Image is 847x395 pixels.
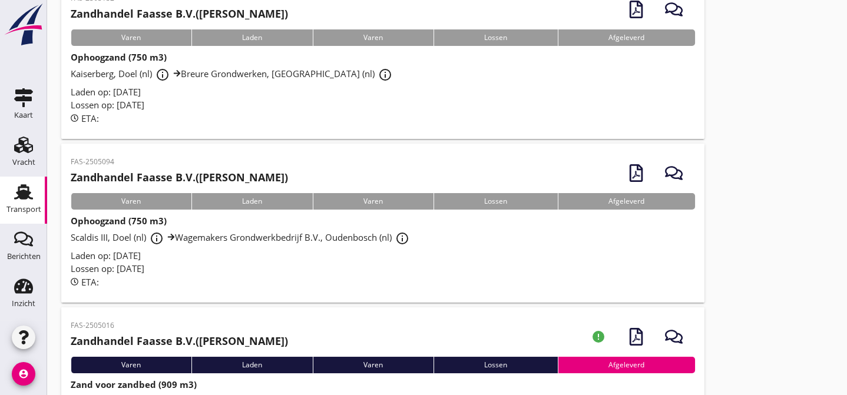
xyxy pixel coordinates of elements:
[71,334,196,348] strong: Zandhandel Faasse B.V.
[191,193,313,210] div: Laden
[71,6,196,21] strong: Zandhandel Faasse B.V.
[7,253,41,260] div: Berichten
[150,231,164,245] i: info_outline
[71,357,191,373] div: Varen
[313,357,434,373] div: Varen
[313,29,434,46] div: Varen
[71,51,167,63] strong: Ophoogzand (750 m3)
[313,193,434,210] div: Varen
[71,86,141,98] span: Laden op: [DATE]
[71,193,191,210] div: Varen
[12,362,35,386] i: account_circle
[6,205,41,213] div: Transport
[14,111,33,119] div: Kaart
[191,357,313,373] div: Laden
[12,300,35,307] div: Inzicht
[71,68,396,79] span: Kaiserberg, Doel (nl) Breure Grondwerken, [GEOGRAPHIC_DATA] (nl)
[81,276,99,288] span: ETA:
[71,250,141,261] span: Laden op: [DATE]
[12,158,35,166] div: Vracht
[558,357,695,373] div: Afgeleverd
[81,112,99,124] span: ETA:
[582,320,615,353] i: error
[191,29,313,46] div: Laden
[395,231,409,245] i: info_outline
[71,263,144,274] span: Lossen op: [DATE]
[61,144,704,303] a: FAS-2505094Zandhandel Faasse B.V.([PERSON_NAME])VarenLadenVarenLossenAfgeleverdOphoogzand (750 m3...
[71,99,144,111] span: Lossen op: [DATE]
[558,29,695,46] div: Afgeleverd
[71,157,288,167] p: FAS-2505094
[434,29,558,46] div: Lossen
[434,357,558,373] div: Lossen
[378,68,392,82] i: info_outline
[71,379,197,390] strong: Zand voor zandbed (909 m3)
[71,29,191,46] div: Varen
[71,333,288,349] h2: ([PERSON_NAME])
[558,193,695,210] div: Afgeleverd
[434,193,558,210] div: Lossen
[71,215,167,227] strong: Ophoogzand (750 m3)
[71,231,413,243] span: Scaldis III, Doel (nl) Wagemakers Grondwerkbedrijf B.V., Oudenbosch (nl)
[2,3,45,47] img: logo-small.a267ee39.svg
[71,320,288,331] p: FAS-2505016
[71,170,288,185] h2: ([PERSON_NAME])
[155,68,170,82] i: info_outline
[71,170,196,184] strong: Zandhandel Faasse B.V.
[71,6,288,22] h2: ([PERSON_NAME])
